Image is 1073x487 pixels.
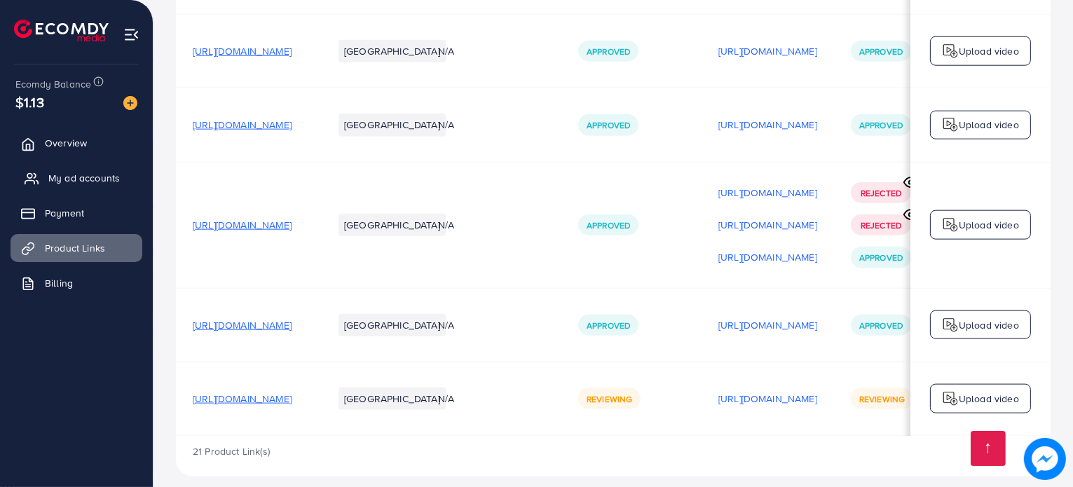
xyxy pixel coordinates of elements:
[48,171,120,185] span: My ad accounts
[942,43,959,60] img: logo
[11,164,142,192] a: My ad accounts
[193,392,292,406] span: [URL][DOMAIN_NAME]
[45,206,84,220] span: Payment
[959,116,1019,133] p: Upload video
[859,252,903,263] span: Approved
[587,119,630,131] span: Approved
[859,393,905,405] span: Reviewing
[959,43,1019,60] p: Upload video
[718,184,817,201] p: [URL][DOMAIN_NAME]
[193,318,292,332] span: [URL][DOMAIN_NAME]
[11,234,142,262] a: Product Links
[438,392,454,406] span: N/A
[45,276,73,290] span: Billing
[718,390,817,407] p: [URL][DOMAIN_NAME]
[45,136,87,150] span: Overview
[15,77,91,91] span: Ecomdy Balance
[859,320,903,331] span: Approved
[339,40,446,62] li: [GEOGRAPHIC_DATA]
[193,444,270,458] span: 21 Product Link(s)
[339,214,446,236] li: [GEOGRAPHIC_DATA]
[339,387,446,410] li: [GEOGRAPHIC_DATA]
[438,318,454,332] span: N/A
[339,114,446,136] li: [GEOGRAPHIC_DATA]
[718,317,817,334] p: [URL][DOMAIN_NAME]
[587,219,630,231] span: Approved
[45,241,105,255] span: Product Links
[587,393,632,405] span: Reviewing
[339,314,446,336] li: [GEOGRAPHIC_DATA]
[123,96,137,110] img: image
[1024,438,1066,480] img: image
[718,116,817,133] p: [URL][DOMAIN_NAME]
[438,118,454,132] span: N/A
[123,27,139,43] img: menu
[861,187,901,199] span: Rejected
[11,129,142,157] a: Overview
[959,217,1019,233] p: Upload video
[587,46,630,57] span: Approved
[959,317,1019,334] p: Upload video
[959,390,1019,407] p: Upload video
[859,119,903,131] span: Approved
[718,217,817,233] p: [URL][DOMAIN_NAME]
[193,44,292,58] span: [URL][DOMAIN_NAME]
[14,20,109,41] img: logo
[942,217,959,233] img: logo
[193,218,292,232] span: [URL][DOMAIN_NAME]
[193,118,292,132] span: [URL][DOMAIN_NAME]
[15,92,44,112] span: $1.13
[11,199,142,227] a: Payment
[587,320,630,331] span: Approved
[718,43,817,60] p: [URL][DOMAIN_NAME]
[438,218,454,232] span: N/A
[942,116,959,133] img: logo
[942,390,959,407] img: logo
[11,269,142,297] a: Billing
[718,249,817,266] p: [URL][DOMAIN_NAME]
[942,317,959,334] img: logo
[859,46,903,57] span: Approved
[861,219,901,231] span: Rejected
[438,44,454,58] span: N/A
